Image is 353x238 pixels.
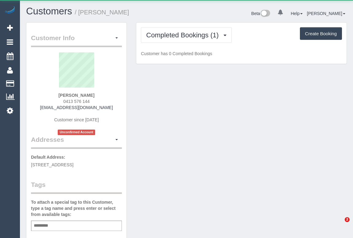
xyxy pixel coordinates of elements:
button: Completed Bookings (1) [141,27,232,43]
a: Beta [251,11,270,16]
p: Customer has 0 Completed Bookings [141,51,342,57]
small: / [PERSON_NAME] [75,9,129,16]
span: Customer since [DATE] [54,117,99,122]
span: 2 [345,217,350,222]
a: [EMAIL_ADDRESS][DOMAIN_NAME] [40,105,113,110]
a: Help [291,11,303,16]
legend: Tags [31,180,122,194]
span: Unconfirmed Account [58,130,95,135]
span: 0413 576 144 [63,99,90,104]
legend: Customer Info [31,33,122,47]
label: To attach a special tag to this Customer, type a tag name and press enter or select from availabl... [31,199,122,217]
label: Default Address: [31,154,65,160]
a: [PERSON_NAME] [307,11,345,16]
span: Completed Bookings (1) [146,31,222,39]
strong: [PERSON_NAME] [58,93,94,98]
iframe: Intercom live chat [332,217,347,232]
span: [STREET_ADDRESS] [31,162,73,167]
img: Automaid Logo [4,6,16,15]
img: New interface [260,10,270,18]
a: Customers [26,6,72,17]
button: Create Booking [300,27,342,40]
